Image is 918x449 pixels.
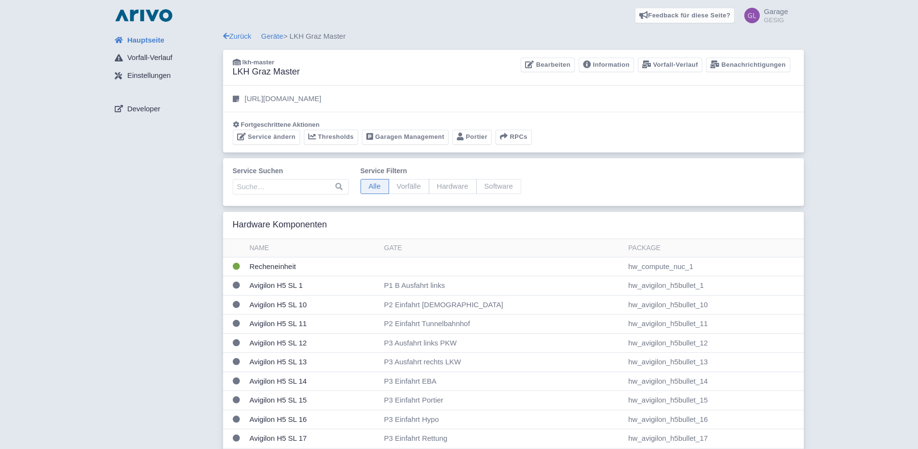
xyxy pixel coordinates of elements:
label: Service suchen [233,166,349,176]
a: Einstellungen [107,67,223,85]
a: Garagen Management [362,130,449,145]
td: hw_avigilon_h5bullet_11 [624,314,803,334]
span: Garage [764,7,788,15]
a: Bearbeiten [521,58,574,73]
p: [URL][DOMAIN_NAME] [245,93,321,105]
td: P3 Ausfahrt links PKW [380,333,625,353]
div: > LKH Graz Master [223,31,804,42]
span: lkh-master [242,59,274,66]
span: Hauptseite [127,35,165,46]
td: Recheneinheit [246,257,380,276]
h3: Hardware Komponenten [233,220,327,230]
a: Garage GESIG [738,8,788,23]
label: Service filtern [361,166,521,176]
td: P2 Einfahrt Tunnelbahnhof [380,314,625,334]
span: Hardware [429,179,477,194]
td: hw_avigilon_h5bullet_16 [624,410,803,429]
span: Vorfall-Verlauf [127,52,172,63]
td: Avigilon H5 SL 13 [246,353,380,372]
th: Gate [380,239,625,257]
span: Einstellungen [127,70,171,81]
span: Alle [361,179,389,194]
td: P3 Einfahrt Hypo [380,410,625,429]
a: Hauptseite [107,31,223,49]
td: hw_avigilon_h5bullet_12 [624,333,803,353]
td: P3 Einfahrt EBA [380,372,625,391]
button: RPCs [496,130,532,145]
a: Information [579,58,634,73]
td: Avigilon H5 SL 15 [246,391,380,410]
a: Geräte [261,32,284,40]
td: hw_compute_nuc_1 [624,257,803,276]
h3: LKH Graz Master [233,67,300,77]
td: P3 Einfahrt Rettung [380,429,625,449]
td: P3 Ausfahrt rechts LKW [380,353,625,372]
a: Portier [452,130,492,145]
td: Avigilon H5 SL 14 [246,372,380,391]
a: Vorfall-Verlauf [107,49,223,67]
td: hw_avigilon_h5bullet_17 [624,429,803,449]
a: Vorfall-Verlauf [638,58,702,73]
td: Avigilon H5 SL 16 [246,410,380,429]
td: hw_avigilon_h5bullet_14 [624,372,803,391]
td: hw_avigilon_h5bullet_10 [624,295,803,314]
td: Avigilon H5 SL 10 [246,295,380,314]
td: P3 Einfahrt Portier [380,391,625,410]
span: Software [476,179,521,194]
a: Feedback für diese Seite? [635,8,735,23]
span: Vorfälle [389,179,429,194]
small: GESIG [764,17,788,23]
img: logo [113,8,175,23]
td: hw_avigilon_h5bullet_1 [624,276,803,296]
span: Developer [127,104,160,115]
span: Fortgeschrittene Aktionen [241,121,320,128]
td: Avigilon H5 SL 12 [246,333,380,353]
td: Avigilon H5 SL 17 [246,429,380,449]
td: hw_avigilon_h5bullet_13 [624,353,803,372]
a: Service ändern [233,130,300,145]
a: Developer [107,100,223,118]
th: Package [624,239,803,257]
a: Zurück [223,32,252,40]
td: Avigilon H5 SL 11 [246,314,380,334]
td: hw_avigilon_h5bullet_15 [624,391,803,410]
a: Benachrichtigungen [706,58,790,73]
input: Suche… [233,179,349,195]
a: Thresholds [304,130,358,145]
td: P2 Einfahrt [DEMOGRAPHIC_DATA] [380,295,625,314]
th: Name [246,239,380,257]
td: Avigilon H5 SL 1 [246,276,380,296]
td: P1 B Ausfahrt links [380,276,625,296]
